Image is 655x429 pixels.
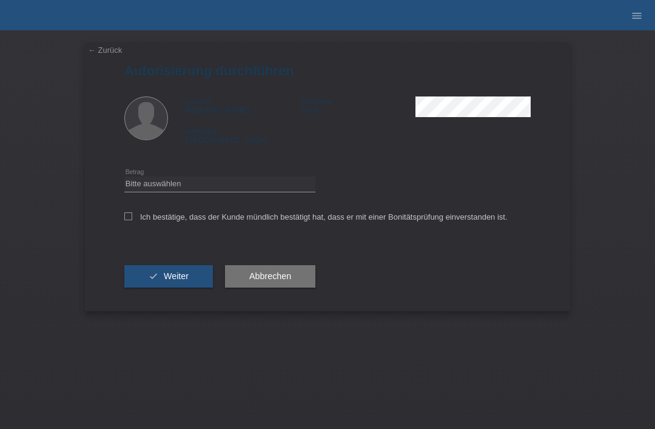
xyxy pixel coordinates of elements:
[625,12,649,19] a: menu
[149,271,158,281] i: check
[124,63,531,78] h1: Autorisierung durchführen
[124,212,508,221] label: Ich bestätige, dass der Kunde mündlich bestätigt hat, dass er mit einer Bonitätsprüfung einversta...
[225,265,315,288] button: Abbrechen
[300,96,415,115] div: Tosin
[185,126,300,144] div: [GEOGRAPHIC_DATA]
[88,46,122,55] a: ← Zurück
[185,127,218,135] span: Nationalität
[249,271,291,281] span: Abbrechen
[164,271,189,281] span: Weiter
[124,265,213,288] button: check Weiter
[185,96,300,115] div: [PERSON_NAME]
[631,10,643,22] i: menu
[185,98,212,105] span: Vorname
[300,98,332,105] span: Nachname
